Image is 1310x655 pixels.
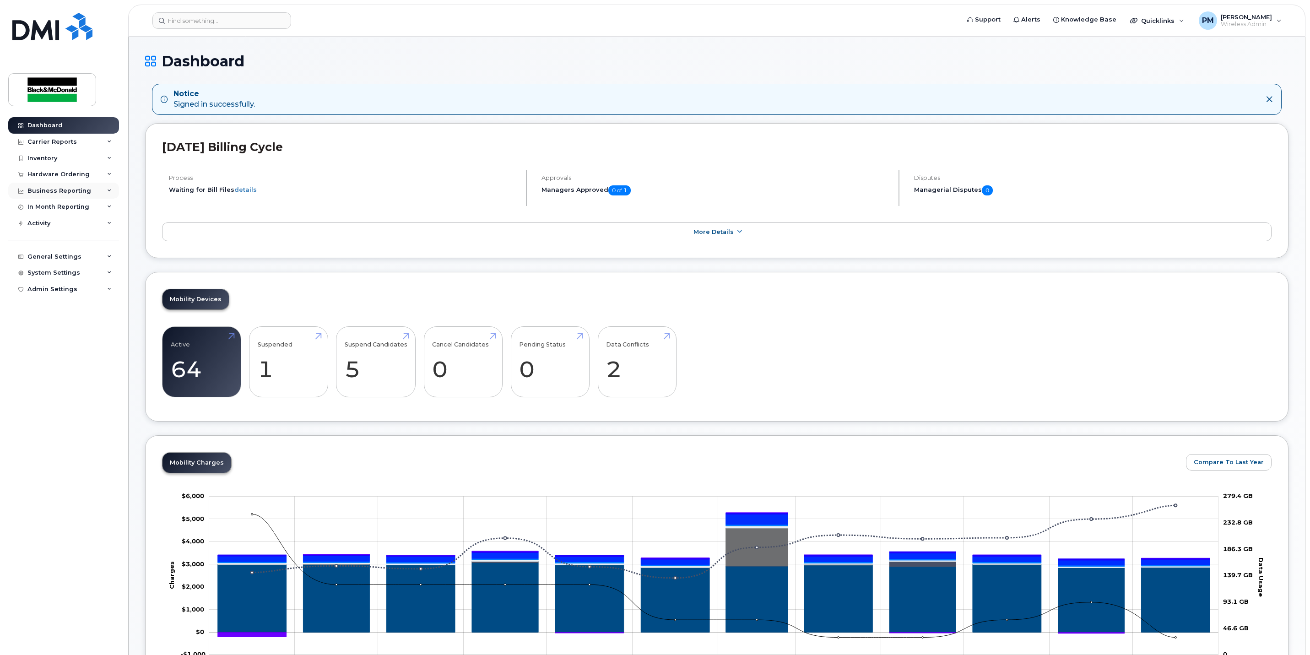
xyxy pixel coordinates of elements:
a: Data Conflicts 2 [606,332,668,392]
a: details [234,186,257,193]
a: Mobility Charges [162,453,231,473]
a: Active 64 [171,332,233,392]
g: Rate Plan [218,563,1210,633]
tspan: Data Usage [1257,558,1265,597]
h1: Dashboard [145,53,1288,69]
a: Suspend Candidates 5 [345,332,407,392]
button: Compare To Last Year [1186,454,1272,471]
h2: [DATE] Billing Cycle [162,140,1272,154]
h5: Managers Approved [541,185,891,195]
h4: Disputes [914,174,1272,181]
a: Pending Status 0 [519,332,581,392]
tspan: 139.7 GB [1223,572,1253,579]
g: $0 [182,538,204,545]
span: More Details [693,228,734,235]
strong: Notice [173,89,255,99]
tspan: 46.6 GB [1223,624,1249,632]
span: Compare To Last Year [1194,458,1264,466]
li: Waiting for Bill Files [169,185,518,194]
g: $0 [182,493,204,500]
span: 0 [982,185,993,195]
tspan: 186.3 GB [1223,545,1253,552]
h4: Process [169,174,518,181]
tspan: $2,000 [182,583,204,590]
h4: Approvals [541,174,891,181]
g: $0 [182,606,204,613]
a: Mobility Devices [162,289,229,309]
tspan: $1,000 [182,606,204,613]
tspan: 93.1 GB [1223,598,1249,605]
tspan: $5,000 [182,515,204,522]
tspan: $4,000 [182,538,204,545]
g: $0 [182,560,204,568]
div: Signed in successfully. [173,89,255,110]
tspan: 279.4 GB [1223,493,1253,500]
tspan: $3,000 [182,560,204,568]
h5: Managerial Disputes [914,185,1272,195]
g: $0 [182,515,204,522]
tspan: 232.8 GB [1223,519,1253,526]
span: 0 of 1 [608,185,631,195]
g: Credits [218,513,1210,637]
tspan: $6,000 [182,493,204,500]
a: Cancel Candidates 0 [432,332,494,392]
a: Suspended 1 [258,332,319,392]
tspan: $0 [196,628,204,635]
g: $0 [182,583,204,590]
tspan: Charges [168,561,175,589]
